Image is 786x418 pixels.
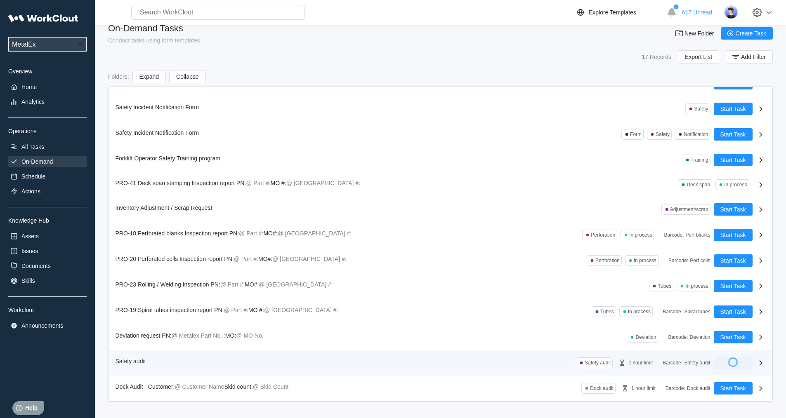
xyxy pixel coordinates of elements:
[600,309,614,315] div: Tubes
[116,104,199,110] span: Safety Incident Notification Form
[8,245,87,257] a: Issues
[8,171,87,182] a: Schedule
[642,54,671,60] div: 17 Records
[714,331,753,343] button: Start Task
[591,232,615,238] div: Perforation
[8,275,87,286] a: Skills
[714,203,753,216] button: Start Task
[8,81,87,93] a: Home
[248,307,264,313] span: MO #:
[116,180,246,186] span: PRO-41 Deck span stamping Inspection report PN:
[685,31,714,36] span: New Folder
[714,128,753,141] button: Start Task
[116,281,220,288] span: PRO-23 Rolling / Welding Inspection PN:
[668,334,688,340] div: Barcode :
[234,256,258,262] mark: @ Part #:
[720,207,746,212] span: Start Task
[21,322,63,329] div: Announcements
[108,73,129,80] div: Folders :
[236,332,267,339] mark: @ MO No. :
[635,334,656,340] div: Deviation
[21,188,40,195] div: Actions
[264,307,338,313] mark: @ [GEOGRAPHIC_DATA] #:
[714,382,753,395] button: Start Task
[109,376,772,401] a: Dock Audit - Customer:@ Customer NameSkid count:@ Skid CountDock audit1 hour limitBarcode:Dock au...
[678,50,719,63] button: Export List
[741,54,766,60] span: Add Filter
[684,132,708,137] div: Notification
[666,385,685,391] div: Barcode :
[245,281,259,288] span: MO#:
[664,232,684,238] div: Barcode :
[724,182,747,188] div: In process
[21,277,35,284] div: Skills
[595,258,620,263] div: Perforation
[169,70,205,83] button: Collapse
[116,256,234,262] span: PRO-20 Perforated coils Inspection report PN:
[8,68,87,75] div: Overview
[116,204,212,211] span: Inventory Adjustment / Scrap Request
[109,122,772,147] a: Safety Incident Notification FormFormSafetyNotificationStart Task
[714,280,753,292] button: Start Task
[8,186,87,197] a: Actions
[8,96,87,108] a: Analytics
[239,230,263,237] mark: @ Part #:
[21,263,51,269] div: Documents
[21,158,53,165] div: On-Demand
[684,309,710,315] div: Spiral tubes
[224,307,248,313] mark: @ Part #:
[589,9,636,16] div: Explore Templates
[8,217,87,224] div: Knowledge Hub
[109,324,772,350] a: Deviation request PN:@ Metalex Part No. :MO:@ MO No. :DeviationBarcode:DeviationStart Task
[720,157,746,163] span: Start Task
[691,157,708,163] div: Training
[116,358,146,364] span: Safety audit
[109,273,772,299] a: PRO-23 Rolling / Welding Inspection PN:@ Part #:MO#:@ [GEOGRAPHIC_DATA] #:TubesIn processStart Task
[724,5,738,19] img: user-5.png
[131,5,304,20] input: Search WorkClout
[21,233,39,240] div: Assets
[116,129,199,136] span: Safety Incident Notification Form
[116,230,239,237] span: PRO-18 Perforated blanks Inspection report PN:
[220,281,245,288] mark: @ Part #:
[714,229,753,241] button: Start Task
[132,70,166,83] button: Expand
[21,99,45,105] div: Analytics
[8,260,87,272] a: Documents
[286,180,360,186] mark: @ [GEOGRAPHIC_DATA] #:
[109,147,772,173] a: Forklift Operator Safety Training programTrainingStart Task
[685,283,708,289] div: In process
[720,334,746,340] span: Start Task
[271,180,286,186] span: MO #:
[690,258,710,263] div: Perf coils
[685,232,710,238] div: Perf blanks
[736,31,766,36] span: Create Task
[656,132,670,137] div: Safety
[720,258,746,263] span: Start Task
[172,332,225,339] mark: @ Metalex Part No. :
[714,254,753,267] button: Start Task
[663,309,682,315] div: Barcode :
[590,385,614,391] div: Dock audit
[631,385,656,391] div: 1 hour limit
[628,360,653,366] div: 1 hour limit
[253,383,289,390] mark: @ Skid Count
[628,309,651,315] div: In process
[116,383,175,390] span: Dock Audit - Customer:
[668,258,688,263] div: Barcode :
[658,283,671,289] div: Tubes
[8,230,87,242] a: Assets
[720,106,746,112] span: Start Task
[630,132,642,137] div: Form
[8,320,87,331] a: Announcements
[8,307,87,313] div: Workclout
[108,37,200,44] div: Conduct tasks using form templates
[139,74,159,80] span: Expand
[116,307,224,313] span: PRO-19 Spiral tubes inspection report PN:
[21,248,38,254] div: Issues
[246,180,270,186] mark: @ Part #:
[720,283,746,289] span: Start Task
[714,305,753,318] button: Start Task
[272,256,346,262] mark: @ [GEOGRAPHIC_DATA] #:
